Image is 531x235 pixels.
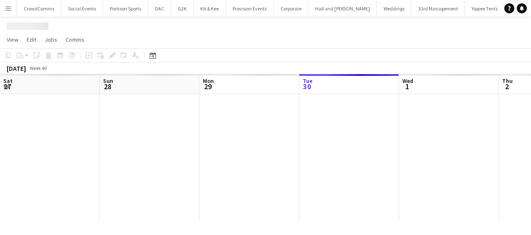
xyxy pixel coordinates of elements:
[102,82,113,91] span: 28
[27,36,36,43] span: Edit
[171,0,194,17] button: G2K
[28,65,48,71] span: Week 40
[303,77,313,85] span: Tue
[194,0,226,17] button: Kit & Kee
[203,77,214,85] span: Mon
[61,0,103,17] button: Social Events
[412,0,465,17] button: 33rd Management
[7,64,26,72] div: [DATE]
[3,77,13,85] span: Sat
[103,77,113,85] span: Sun
[103,0,148,17] button: Pontoon Sports
[17,0,61,17] button: CrowdComms
[62,34,88,45] a: Comms
[23,34,40,45] a: Edit
[377,0,412,17] button: Weddings
[402,77,413,85] span: Wed
[401,82,413,91] span: 1
[465,0,505,17] button: Yippee Tents
[226,0,274,17] button: Provision Events
[41,34,61,45] a: Jobs
[202,82,214,91] span: 29
[3,34,22,45] a: View
[501,82,513,91] span: 2
[274,0,308,17] button: Corporate
[45,36,57,43] span: Jobs
[2,82,13,91] span: 27
[308,0,377,17] button: Hall and [PERSON_NAME]
[502,77,513,85] span: Thu
[7,36,18,43] span: View
[66,36,84,43] span: Comms
[148,0,171,17] button: DAC
[301,82,313,91] span: 30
